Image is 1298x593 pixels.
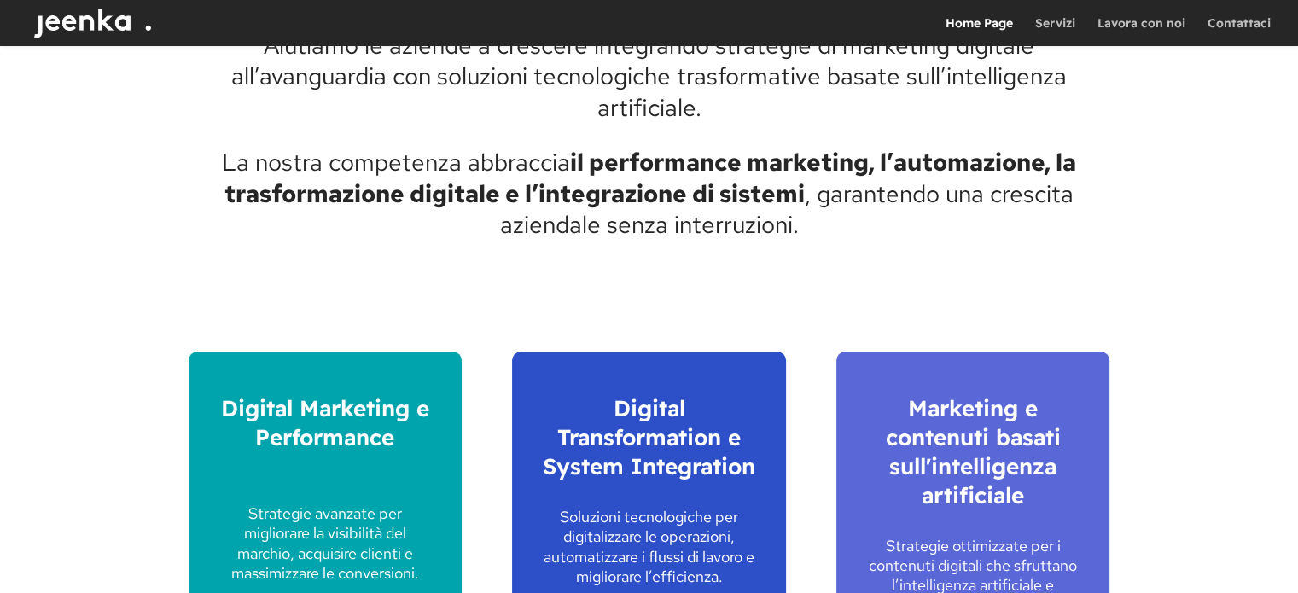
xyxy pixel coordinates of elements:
a: Contattaci [1208,17,1271,46]
p: Soluzioni tecnologiche per digitalizzare le operazioni, automatizzare i flussi di lavoro e miglio... [538,507,760,587]
strong: il performance marketing, l’automazione, la trasformazione digitale e l’integrazione di sistemi [224,146,1076,209]
a: Lavora con noi [1097,17,1185,46]
p: La nostra competenza abbraccia , garantendo una crescita aziendale senza interruzioni. [189,147,1110,240]
p: Aiutiamo le aziende a crescere integrando strategie di marketing digitale all’avanguardia con sol... [189,30,1110,147]
span: Digital Transformation e System Integration [543,394,755,480]
span: Marketing e contenuti basati sull'intelligenza artificiale [886,394,1061,509]
a: Servizi [1035,17,1075,46]
a: Home Page [946,17,1013,46]
p: Strategie avanzate per migliorare la visibilità del marchio, acquisire clienti e massimizzare le ... [214,503,436,584]
span: Digital Marketing e Performance [221,394,429,451]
